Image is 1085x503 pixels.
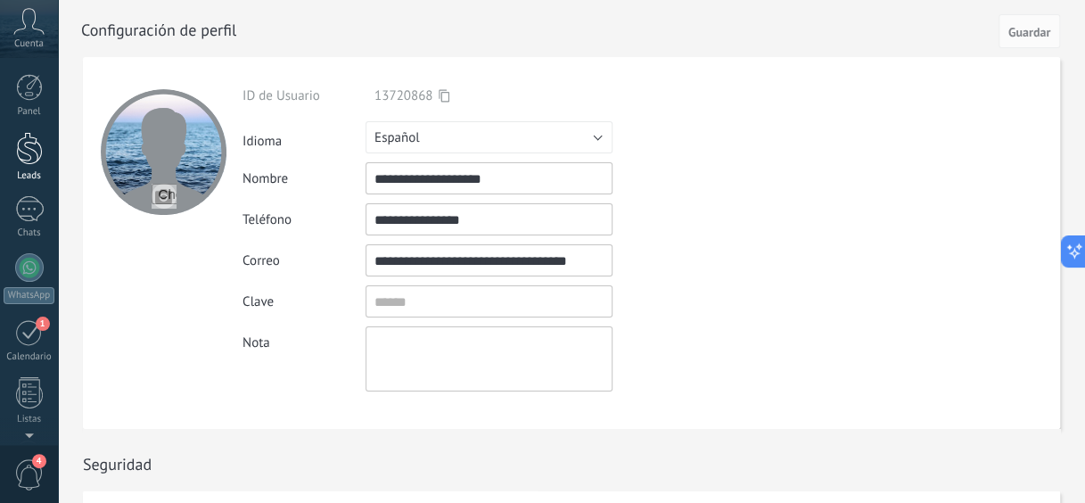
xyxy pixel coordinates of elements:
[4,227,55,239] div: Chats
[999,14,1060,48] button: Guardar
[242,170,366,187] div: Nombre
[242,126,366,150] div: Idioma
[32,454,46,468] span: 4
[4,106,55,118] div: Panel
[4,287,54,304] div: WhatsApp
[242,293,366,310] div: Clave
[4,170,55,182] div: Leads
[374,129,420,146] span: Español
[14,38,44,50] span: Cuenta
[374,87,432,104] span: 13720868
[366,121,612,153] button: Español
[4,351,55,363] div: Calendario
[242,252,366,269] div: Correo
[242,326,366,351] div: Nota
[83,454,152,474] h1: Seguridad
[4,414,55,425] div: Listas
[242,211,366,228] div: Teléfono
[242,87,366,104] div: ID de Usuario
[1008,26,1050,38] span: Guardar
[36,317,50,331] span: 1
